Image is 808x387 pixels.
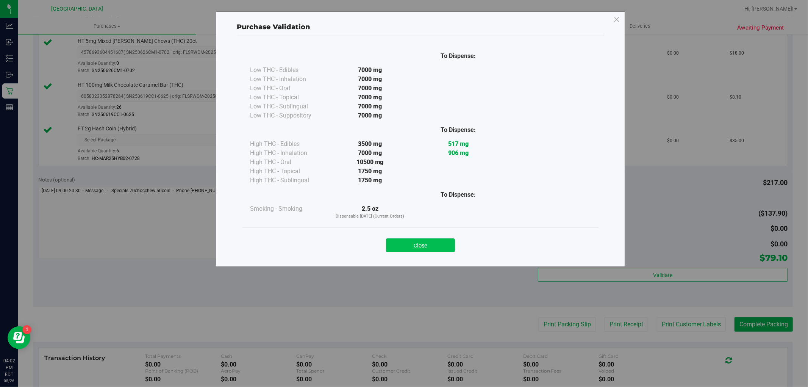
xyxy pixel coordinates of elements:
div: 7000 mg [326,75,414,84]
div: Low THC - Sublingual [250,102,326,111]
div: 7000 mg [326,93,414,102]
div: 1750 mg [326,167,414,176]
div: To Dispense: [414,190,502,199]
div: High THC - Edibles [250,139,326,149]
div: To Dispense: [414,52,502,61]
div: High THC - Topical [250,167,326,176]
strong: 517 mg [448,140,469,147]
div: 10500 mg [326,158,414,167]
div: Low THC - Oral [250,84,326,93]
div: 3500 mg [326,139,414,149]
iframe: Resource center unread badge [22,325,31,334]
div: 7000 mg [326,149,414,158]
div: High THC - Inhalation [250,149,326,158]
div: High THC - Sublingual [250,176,326,185]
div: 7000 mg [326,66,414,75]
div: Low THC - Inhalation [250,75,326,84]
strong: 906 mg [448,149,469,157]
div: 7000 mg [326,102,414,111]
p: Dispensable [DATE] (Current Orders) [326,213,414,220]
div: High THC - Oral [250,158,326,167]
div: 2.5 oz [326,204,414,220]
div: To Dispense: [414,125,502,135]
iframe: Resource center [8,326,30,349]
div: Low THC - Suppository [250,111,326,120]
div: Smoking - Smoking [250,204,326,213]
div: 7000 mg [326,84,414,93]
div: Low THC - Topical [250,93,326,102]
button: Close [386,238,455,252]
div: 1750 mg [326,176,414,185]
span: Purchase Validation [237,23,310,31]
div: Low THC - Edibles [250,66,326,75]
div: 7000 mg [326,111,414,120]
